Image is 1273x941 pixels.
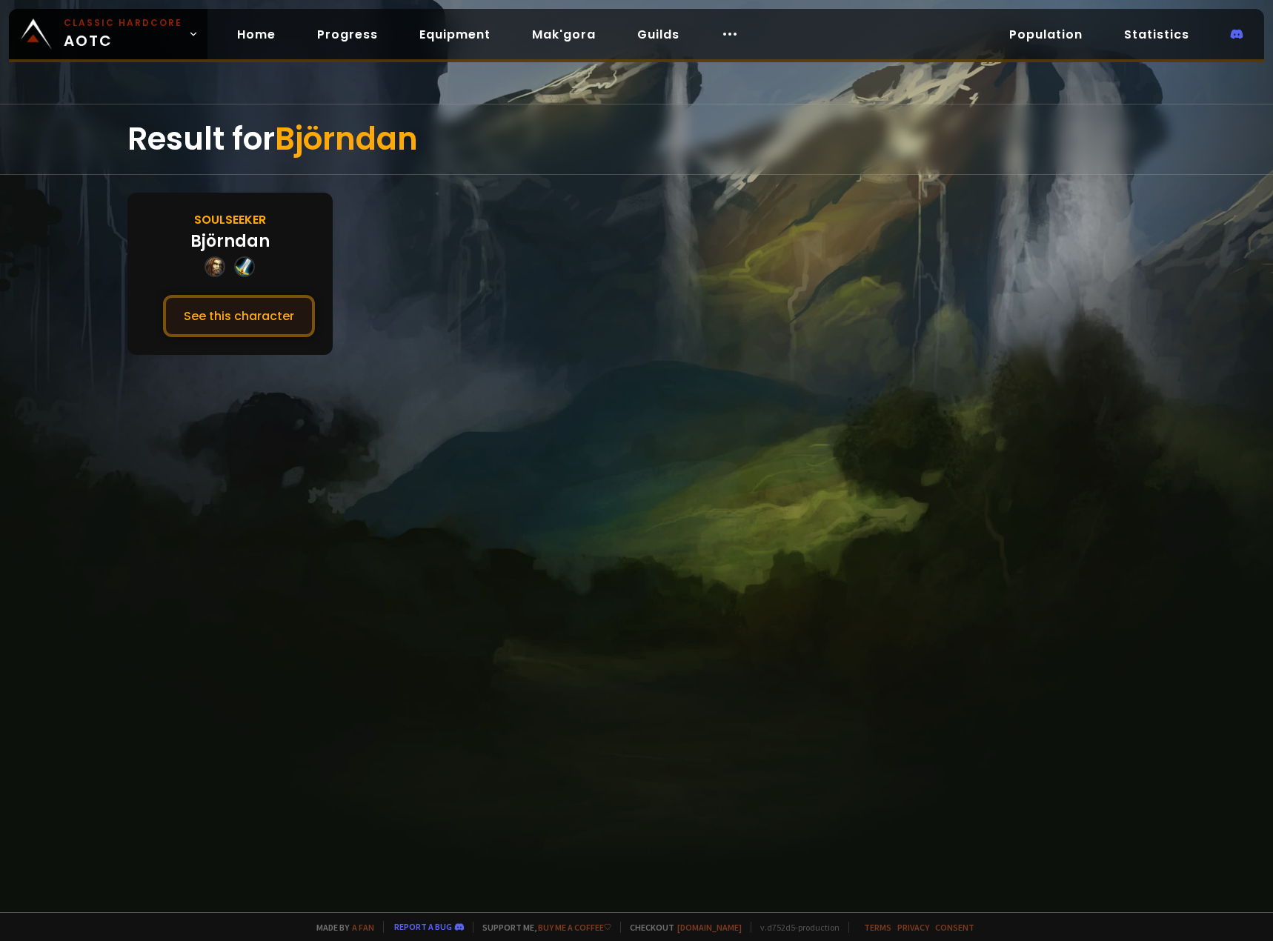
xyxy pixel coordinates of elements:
[864,922,891,933] a: Terms
[935,922,974,933] a: Consent
[9,9,207,59] a: Classic HardcoreAOTC
[275,117,418,161] span: Björndan
[1112,19,1201,50] a: Statistics
[190,229,270,253] div: Björndan
[408,19,502,50] a: Equipment
[538,922,611,933] a: Buy me a coffee
[305,19,390,50] a: Progress
[64,16,182,52] span: AOTC
[127,104,1146,174] div: Result for
[473,922,611,933] span: Support me,
[751,922,840,933] span: v. d752d5 - production
[997,19,1094,50] a: Population
[194,210,266,229] div: Soulseeker
[308,922,374,933] span: Made by
[677,922,742,933] a: [DOMAIN_NAME]
[620,922,742,933] span: Checkout
[64,16,182,30] small: Classic Hardcore
[225,19,287,50] a: Home
[897,922,929,933] a: Privacy
[163,295,315,337] button: See this character
[352,922,374,933] a: a fan
[625,19,691,50] a: Guilds
[394,921,452,932] a: Report a bug
[520,19,608,50] a: Mak'gora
